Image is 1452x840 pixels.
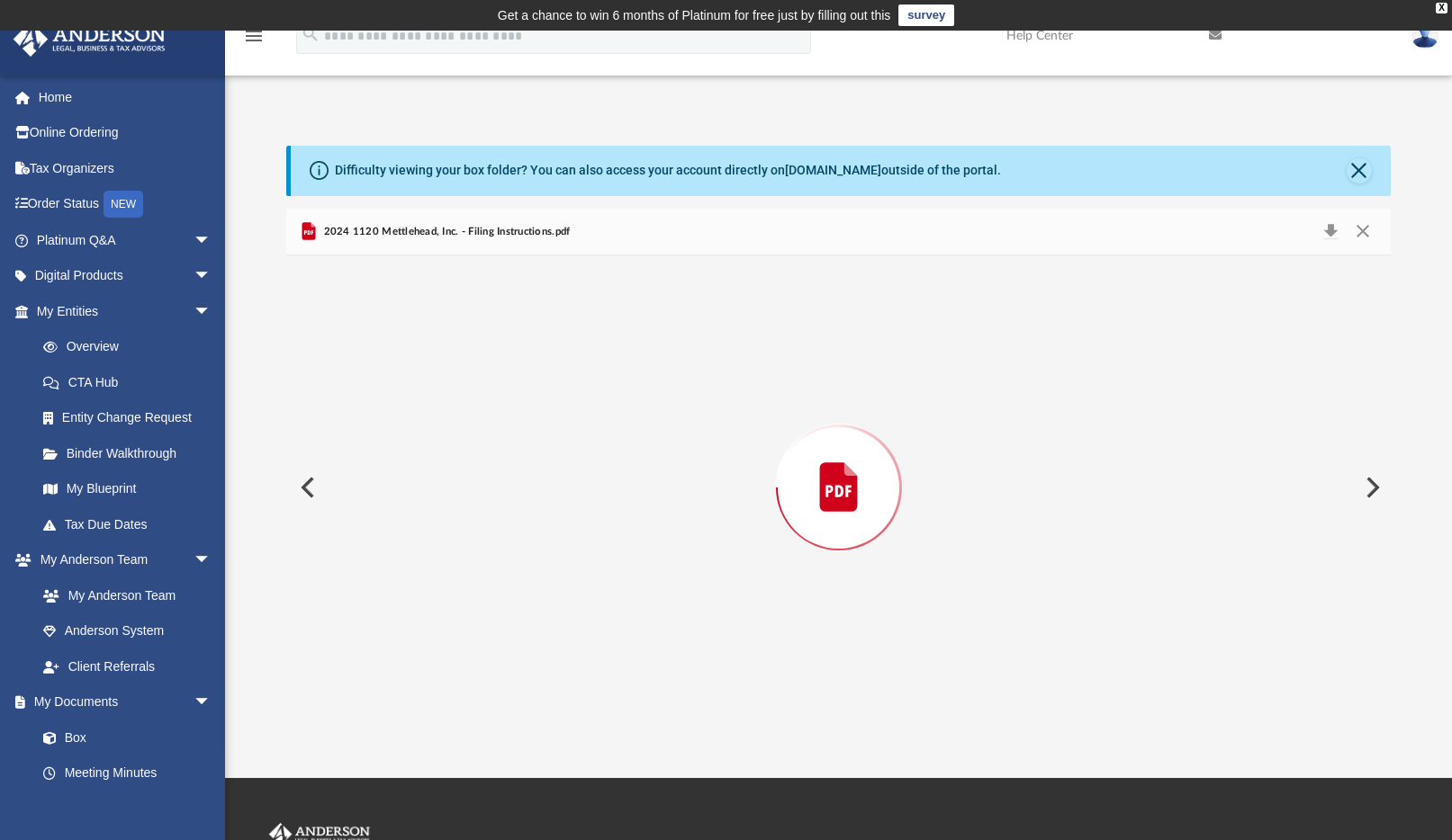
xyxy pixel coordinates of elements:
[13,684,230,720] a: My Documentsarrow_drop_down
[194,293,230,330] span: arrow_drop_down
[1314,219,1347,245] button: Download
[25,613,230,649] a: Anderson System
[1411,22,1438,49] img: User Pic
[25,364,239,400] a: CTA Hub
[194,222,230,259] span: arrow_drop_down
[13,79,239,115] a: Home
[25,719,221,755] a: Box
[335,161,1001,180] div: Difficulty viewing your box folder? You can also access your account directly on outside of the p...
[194,684,230,721] span: arrow_drop_down
[25,577,221,613] a: My Anderson Team
[25,471,230,507] a: My Blueprint
[785,163,881,177] a: [DOMAIN_NAME]
[13,115,239,151] a: Online Ordering
[243,34,265,47] a: menu
[194,542,230,579] span: arrow_drop_down
[104,191,143,218] div: NEW
[1436,3,1447,13] div: close
[25,506,239,542] a: Tax Due Dates
[25,435,239,471] a: Binder Walkthrough
[1347,158,1372,183] button: Close
[25,329,239,365] a: Overview
[898,4,954,26] a: survey
[25,755,230,791] a: Meeting Minutes
[25,648,230,684] a: Client Referrals
[498,4,891,26] div: Get a chance to win 6 months of Platinum for free just by filling out this
[8,22,171,57] img: Anderson Advisors Platinum Portal
[13,293,239,329] a: My Entitiesarrow_drop_down
[243,25,265,47] i: menu
[1346,219,1378,245] button: Close
[13,542,230,578] a: My Anderson Teamarrow_drop_down
[320,224,570,240] span: 2024 1120 Mettlehead, Inc. - Filing Instructions.pdf
[1351,462,1391,513] button: Next File
[286,462,326,513] button: Previous File
[25,400,239,436] a: Entity Change Request
[286,209,1391,720] div: Preview
[194,258,230,295] span: arrow_drop_down
[13,222,239,258] a: Platinum Q&Aarrow_drop_down
[13,150,239,186] a: Tax Organizers
[301,24,320,44] i: search
[13,186,239,223] a: Order StatusNEW
[13,258,239,294] a: Digital Productsarrow_drop_down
